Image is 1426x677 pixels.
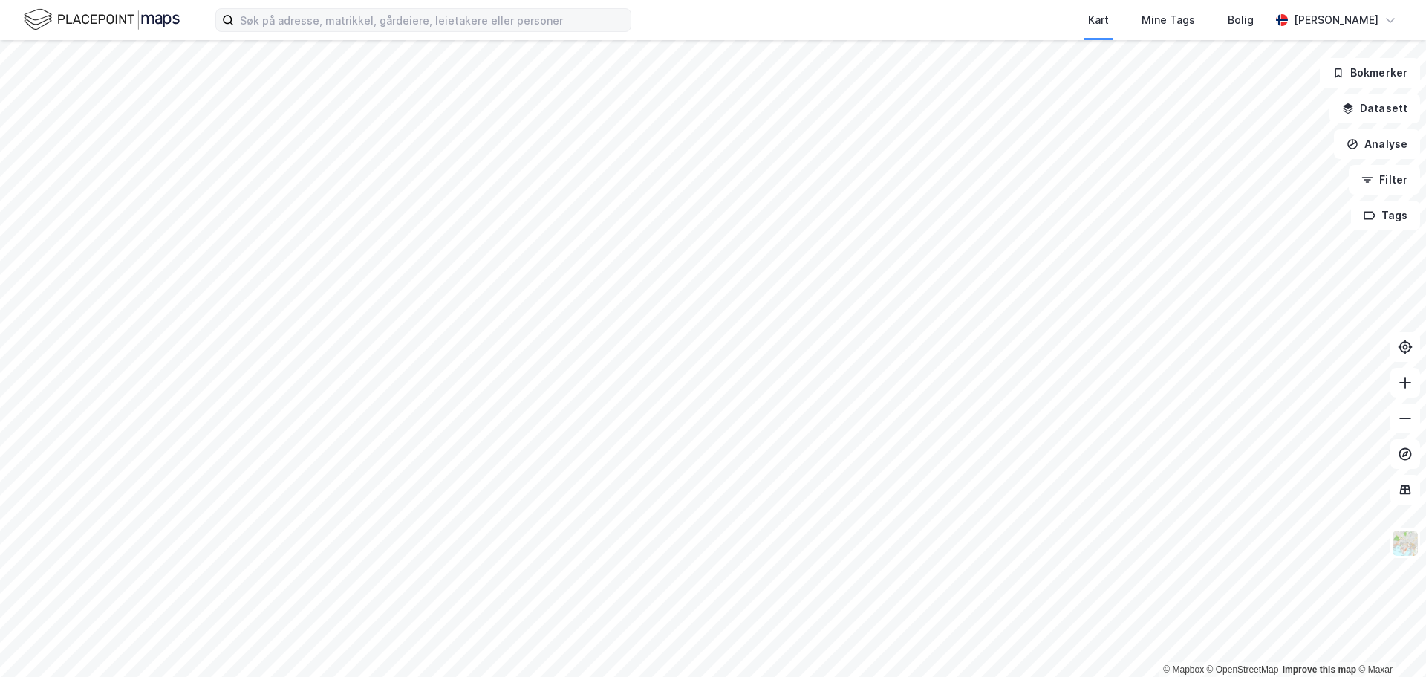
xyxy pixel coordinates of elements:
img: logo.f888ab2527a4732fd821a326f86c7f29.svg [24,7,180,33]
div: [PERSON_NAME] [1294,11,1378,29]
div: Kart [1088,11,1109,29]
div: Mine Tags [1142,11,1195,29]
div: Bolig [1228,11,1254,29]
iframe: Chat Widget [1352,606,1426,677]
input: Søk på adresse, matrikkel, gårdeiere, leietakere eller personer [234,9,631,31]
